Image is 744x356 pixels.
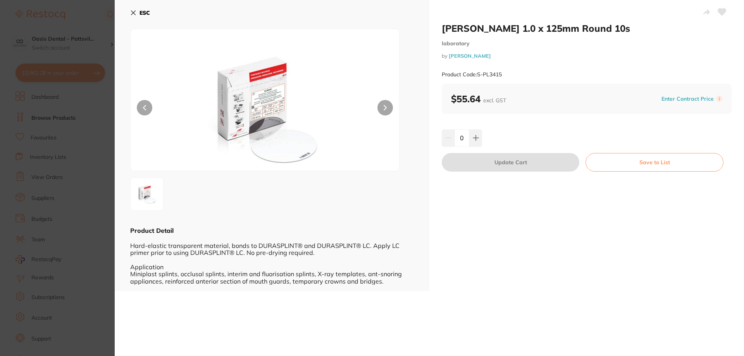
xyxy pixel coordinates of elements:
a: [PERSON_NAME] [449,53,491,59]
small: Product Code: S-PL3415 [442,71,502,78]
span: excl. GST [483,97,506,104]
div: Hard-elastic transparent material, bonds to DURASPLINT® and DURASPLINT® LC. Apply LC primer prior... [130,235,414,285]
button: Update Cart [442,153,579,172]
img: LmpwZw [184,48,346,171]
h2: [PERSON_NAME] 1.0 x 125mm Round 10s [442,22,732,34]
button: Enter Contract Price [659,95,716,103]
b: $55.64 [451,93,506,105]
img: LmpwZw [133,180,161,208]
button: Save to List [586,153,723,172]
button: ESC [130,6,150,19]
small: by [442,53,732,59]
b: Product Detail [130,227,174,234]
small: laboratory [442,40,732,47]
b: ESC [139,9,150,16]
label: i [716,96,722,102]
